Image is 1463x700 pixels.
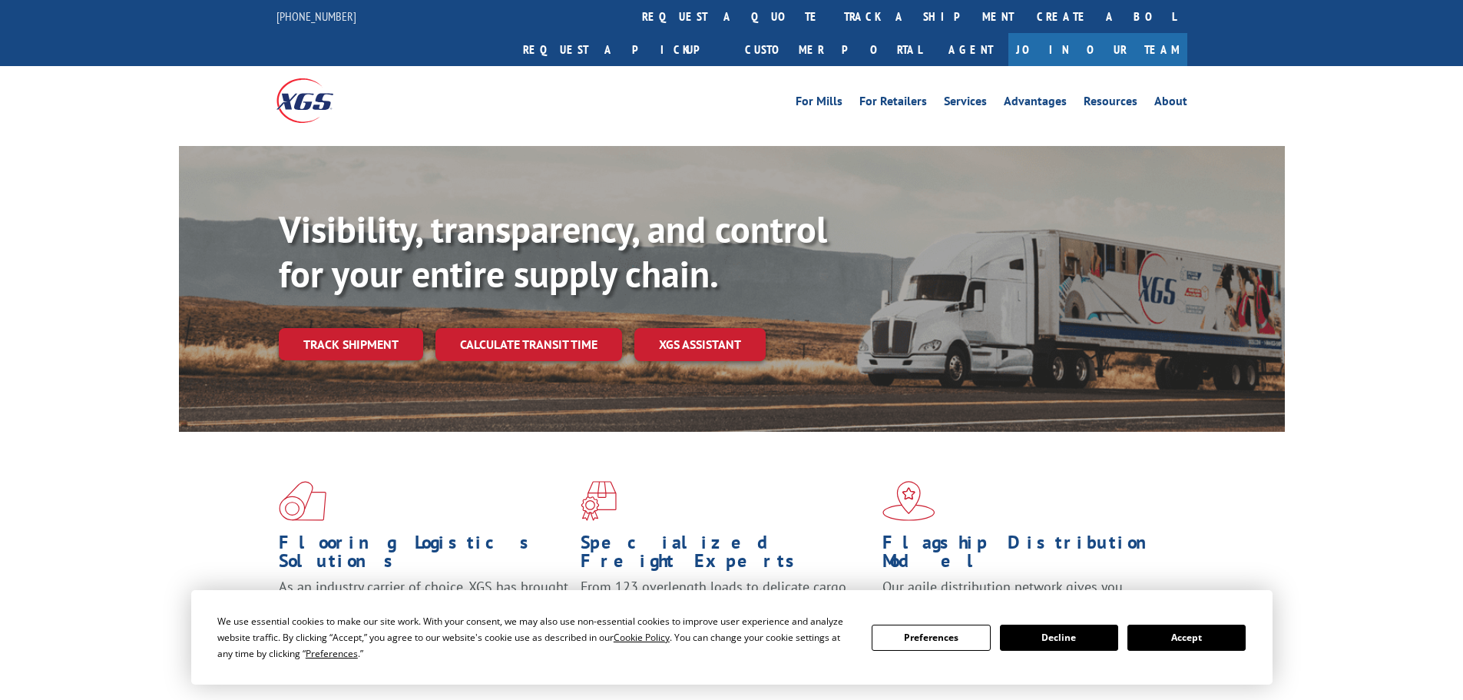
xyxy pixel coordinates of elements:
[279,205,827,297] b: Visibility, transparency, and control for your entire supply chain.
[882,481,935,521] img: xgs-icon-flagship-distribution-model-red
[1154,95,1187,112] a: About
[581,481,617,521] img: xgs-icon-focused-on-flooring-red
[872,625,990,651] button: Preferences
[1000,625,1118,651] button: Decline
[511,33,733,66] a: Request a pickup
[733,33,933,66] a: Customer Portal
[1008,33,1187,66] a: Join Our Team
[882,533,1173,578] h1: Flagship Distribution Model
[279,328,423,360] a: Track shipment
[279,481,326,521] img: xgs-icon-total-supply-chain-intelligence-red
[882,578,1165,614] span: Our agile distribution network gives you nationwide inventory management on demand.
[276,8,356,24] a: [PHONE_NUMBER]
[435,328,622,361] a: Calculate transit time
[217,613,853,662] div: We use essential cookies to make our site work. With your consent, we may also use non-essential ...
[306,647,358,660] span: Preferences
[1004,95,1067,112] a: Advantages
[859,95,927,112] a: For Retailers
[933,33,1008,66] a: Agent
[796,95,842,112] a: For Mills
[944,95,987,112] a: Services
[614,631,670,644] span: Cookie Policy
[191,590,1273,685] div: Cookie Consent Prompt
[634,328,766,361] a: XGS ASSISTANT
[581,533,871,578] h1: Specialized Freight Experts
[279,533,569,578] h1: Flooring Logistics Solutions
[1084,95,1137,112] a: Resources
[581,578,871,646] p: From 123 overlength loads to delicate cargo, our experienced staff knows the best way to move you...
[279,578,568,632] span: As an industry carrier of choice, XGS has brought innovation and dedication to flooring logistics...
[1127,625,1246,651] button: Accept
